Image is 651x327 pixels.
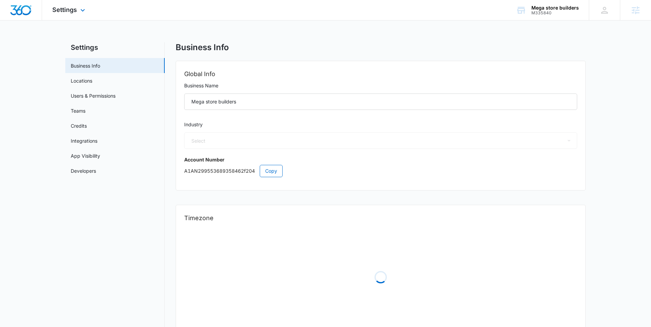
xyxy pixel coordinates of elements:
[68,40,73,45] img: tab_keywords_by_traffic_grey.svg
[184,165,577,177] p: A1AN299553689358462f204
[260,165,283,177] button: Copy
[71,92,116,99] a: Users & Permissions
[71,167,96,174] a: Developers
[71,77,92,84] a: Locations
[11,18,16,23] img: website_grey.svg
[52,6,77,13] span: Settings
[65,42,165,53] h2: Settings
[71,152,100,159] a: App Visibility
[18,40,24,45] img: tab_domain_overview_orange.svg
[184,69,577,79] h2: Global Info
[265,167,277,175] span: Copy
[71,107,85,114] a: Teams
[18,18,75,23] div: Domain: [DOMAIN_NAME]
[71,62,100,69] a: Business Info
[11,11,16,16] img: logo_orange.svg
[176,42,229,53] h1: Business Info
[26,40,61,45] div: Domain Overview
[531,5,579,11] div: account name
[184,82,577,89] label: Business Name
[184,121,577,128] label: Industry
[184,157,225,162] strong: Account Number
[19,11,33,16] div: v 4.0.25
[71,122,87,129] a: Credits
[76,40,115,45] div: Keywords by Traffic
[71,137,97,144] a: Integrations
[184,213,577,223] h2: Timezone
[531,11,579,15] div: account id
